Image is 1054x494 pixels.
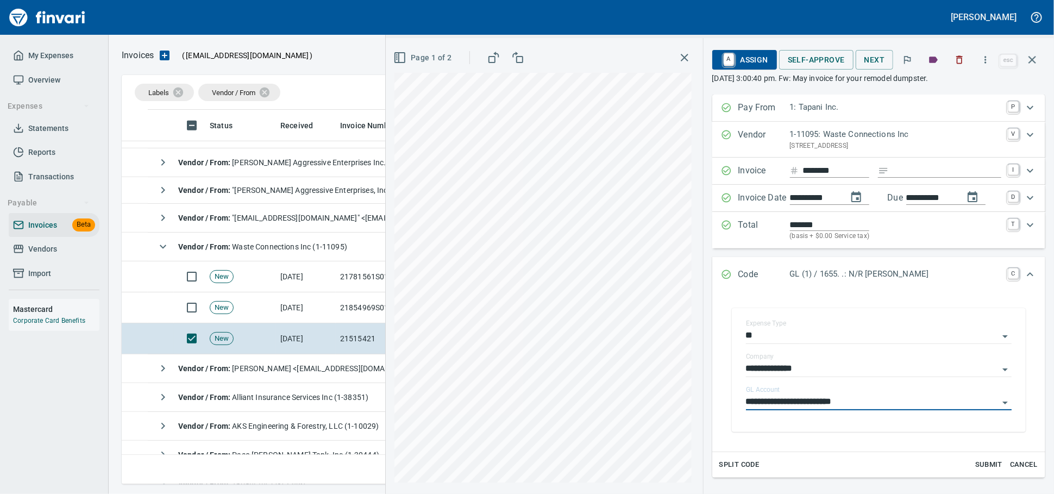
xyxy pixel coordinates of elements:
[340,119,410,132] span: Invoice Number
[949,9,1019,26] button: [PERSON_NAME]
[9,237,99,261] a: Vendors
[974,48,997,72] button: More
[9,140,99,165] a: Reports
[712,73,1045,84] p: [DATE] 3:00:40 pm. Fw: May invoice for your remodel dumpster.
[178,393,232,402] strong: Vendor / From :
[9,68,99,92] a: Overview
[1006,457,1041,473] button: Cancel
[738,101,790,115] p: Pay From
[9,43,99,68] a: My Expenses
[72,218,95,231] span: Beta
[1008,164,1019,175] a: I
[178,186,232,195] strong: Vendor / From :
[212,89,255,97] span: Vendor / From
[178,158,422,167] span: [PERSON_NAME] Aggressive Enterprises Inc. (1-22812)
[28,73,60,87] span: Overview
[997,47,1045,73] span: Close invoice
[175,50,313,61] p: ( )
[738,128,790,151] p: Vendor
[210,303,233,313] span: New
[336,292,417,323] td: 21854969S010
[878,165,889,176] svg: Invoice description
[974,459,1003,471] span: Submit
[997,362,1013,377] button: Open
[396,51,451,65] span: Page 1 of 2
[1000,54,1017,66] a: esc
[336,323,417,354] td: 21515421
[712,122,1045,158] div: Expand
[712,185,1045,212] div: Expand
[712,50,777,70] button: AAssign
[7,4,88,30] a: Finvari
[790,164,799,177] svg: Invoice number
[951,11,1017,23] h5: [PERSON_NAME]
[198,84,280,101] div: Vendor / From
[280,119,327,132] span: Received
[210,119,247,132] span: Status
[738,218,790,242] p: Total
[790,268,1001,280] p: GL (1) / 1655. .: N/R [PERSON_NAME]
[28,267,51,280] span: Import
[178,242,347,251] span: Waste Connections Inc (1-11095)
[788,53,845,67] span: Self-Approve
[178,422,379,430] span: AKS Engineering & Forestry, LLC (1-10029)
[276,323,336,354] td: [DATE]
[178,214,492,222] span: "[EMAIL_ADDRESS][DOMAIN_NAME]" <[EMAIL_ADDRESS][DOMAIN_NAME]>
[843,184,869,210] button: change date
[28,49,73,62] span: My Expenses
[9,116,99,141] a: Statements
[746,321,786,327] label: Expense Type
[712,158,1045,185] div: Expand
[178,158,232,167] strong: Vendor / From :
[8,99,90,113] span: Expenses
[28,170,74,184] span: Transactions
[340,119,396,132] span: Invoice Number
[210,334,233,344] span: New
[391,48,456,68] button: Page 1 of 2
[28,242,57,256] span: Vendors
[9,165,99,189] a: Transactions
[888,191,939,204] p: Due
[3,193,94,213] button: Payable
[997,329,1013,344] button: Open
[738,268,790,282] p: Code
[178,364,424,373] span: [PERSON_NAME] <[EMAIL_ADDRESS][DOMAIN_NAME]>
[148,89,169,97] span: Labels
[1008,268,1019,279] a: C
[28,146,55,159] span: Reports
[712,257,1045,293] div: Expand
[178,364,232,373] strong: Vendor / From :
[185,50,310,61] span: [EMAIL_ADDRESS][DOMAIN_NAME]
[1008,218,1019,229] a: T
[122,49,154,62] p: Invoices
[210,272,233,282] span: New
[895,48,919,72] button: Flag
[1008,128,1019,139] a: V
[28,218,57,232] span: Invoices
[276,261,336,292] td: [DATE]
[276,292,336,323] td: [DATE]
[746,387,780,393] label: GL Account
[724,53,734,65] a: A
[790,231,1001,242] p: (basis + $0.00 Service tax)
[178,451,379,459] span: Paso [PERSON_NAME] Tank, Inc (1-30444)
[178,214,232,222] strong: Vendor / From :
[280,119,313,132] span: Received
[336,261,417,292] td: 21781561S010
[1008,191,1019,202] a: D
[746,354,774,360] label: Company
[738,191,790,205] p: Invoice Date
[712,95,1045,122] div: Expand
[135,84,194,101] div: Labels
[154,49,175,62] button: Upload an Invoice
[712,293,1045,478] div: Expand
[122,49,154,62] nav: breadcrumb
[948,48,971,72] button: Discard
[178,393,368,402] span: Alliant Insurance Services Inc (1-38351)
[717,457,762,473] button: Split Code
[719,459,760,471] span: Split Code
[921,48,945,72] button: Labels
[721,51,768,69] span: Assign
[790,141,1001,152] p: [STREET_ADDRESS]
[178,422,232,430] strong: Vendor / From :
